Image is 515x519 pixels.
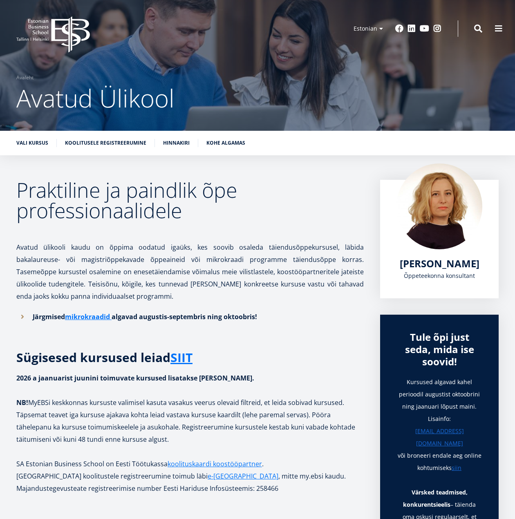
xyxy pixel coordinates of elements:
[396,270,482,282] div: Õppeteekonna konsultant
[16,139,48,147] a: Vali kursus
[420,25,429,33] a: Youtube
[16,374,254,383] strong: 2026 a jaanuarist juunini toimuvate kursused lisatakse [PERSON_NAME].
[16,180,364,221] h2: Praktiline ja paindlik õpe professionaalidele
[208,470,278,482] a: e-[GEOGRAPHIC_DATA]
[163,139,190,147] a: Hinnakiri
[396,376,482,474] h1: Kursused algavad kahel perioodil augustist oktoobrini ning jaanuari lõpust maini. Lisainfo: või b...
[206,139,245,147] a: Kohe algamas
[16,349,193,366] strong: Sügisesed kursused leiad
[396,163,482,249] img: Kadri Osula Learning Journey Advisor
[16,229,364,302] p: Avatud ülikooli kaudu on õppima oodatud igaüks, kes soovib osaleda täiendusõppekursusel, läbida b...
[16,74,34,82] a: Avaleht
[170,351,193,364] a: SIIT
[408,25,416,33] a: Linkedin
[400,257,479,270] a: [PERSON_NAME]
[400,257,479,270] span: [PERSON_NAME]
[403,488,468,508] strong: Värsked teadmised, konkurentsieelis
[16,372,364,445] p: MyEBSi keskkonnas kursuste valimisel kasuta vasakus veerus olevaid filtreid, et leida sobivad kur...
[16,458,364,494] p: SA Estonian Business School on Eesti Töötukassa . [GEOGRAPHIC_DATA] koolitustele registreerumine ...
[396,331,482,368] div: Tule õpi just seda, mida ise soovid!
[395,25,403,33] a: Facebook
[16,398,28,407] strong: NB!
[65,139,146,147] a: Koolitusele registreerumine
[16,81,175,115] span: Avatud Ülikool
[65,311,72,323] a: m
[433,25,441,33] a: Instagram
[72,311,110,323] a: ikrokraadid
[33,312,257,321] strong: Järgmised algavad augustis-septembris ning oktoobris!
[452,462,461,474] a: siin
[396,425,482,450] a: [EMAIL_ADDRESS][DOMAIN_NAME]
[168,458,262,470] a: koolituskaardi koostööpartner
